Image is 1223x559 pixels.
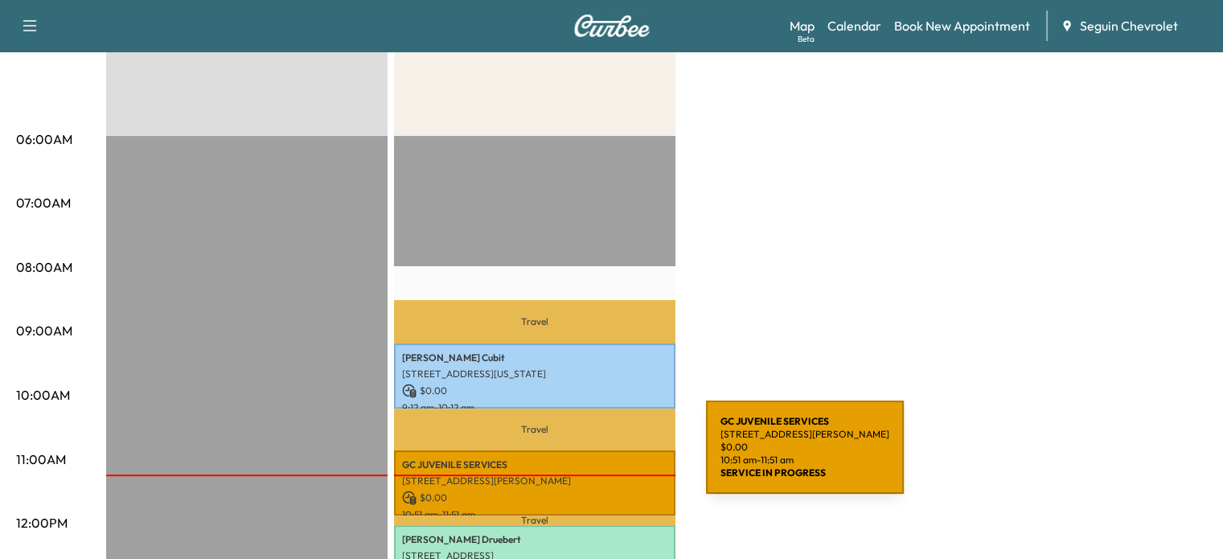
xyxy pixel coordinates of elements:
[827,16,881,35] a: Calendar
[16,450,66,469] p: 11:00AM
[790,16,815,35] a: MapBeta
[16,129,72,149] p: 06:00AM
[16,193,71,212] p: 07:00AM
[16,513,68,532] p: 12:00PM
[16,257,72,277] p: 08:00AM
[402,533,667,546] p: [PERSON_NAME] Druebert
[894,16,1030,35] a: Book New Appointment
[402,508,667,521] p: 10:51 am - 11:51 am
[394,409,675,450] p: Travel
[573,14,650,37] img: Curbee Logo
[394,300,675,343] p: Travel
[1080,16,1178,35] span: Seguin Chevrolet
[394,516,675,525] p: Travel
[16,321,72,340] p: 09:00AM
[402,351,667,364] p: [PERSON_NAME] Cubit
[798,33,815,45] div: Beta
[402,384,667,398] p: $ 0.00
[16,385,70,405] p: 10:00AM
[402,368,667,380] p: [STREET_ADDRESS][US_STATE]
[402,401,667,414] p: 9:12 am - 10:12 am
[402,458,667,471] p: GC JUVENILE SERVICES
[402,491,667,505] p: $ 0.00
[402,475,667,487] p: [STREET_ADDRESS][PERSON_NAME]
